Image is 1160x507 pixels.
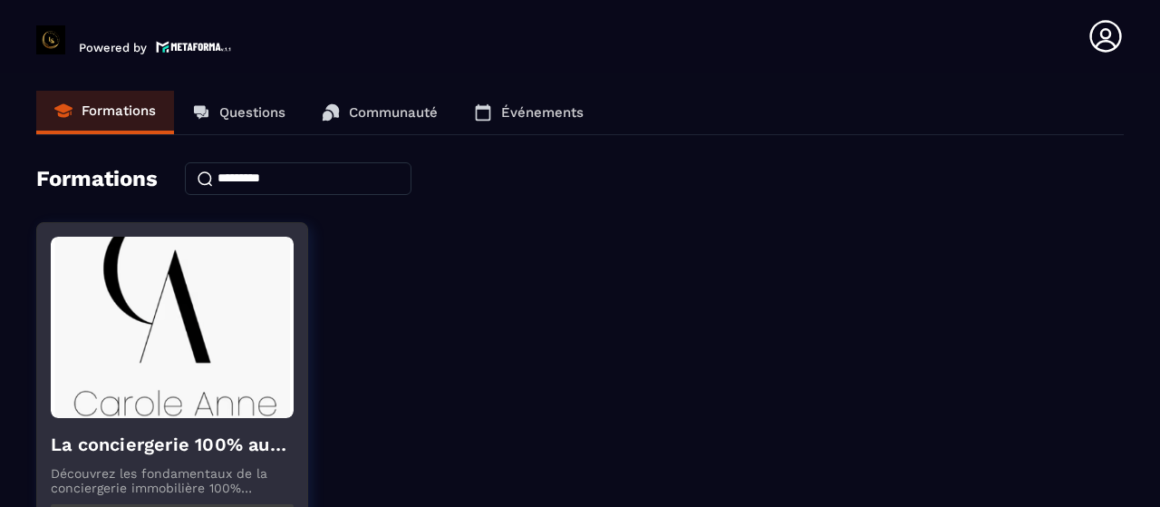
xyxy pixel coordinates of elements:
[219,104,285,121] p: Questions
[456,91,602,134] a: Événements
[36,91,174,134] a: Formations
[304,91,456,134] a: Communauté
[174,91,304,134] a: Questions
[79,41,147,54] p: Powered by
[36,25,65,54] img: logo-branding
[51,466,294,495] p: Découvrez les fondamentaux de la conciergerie immobilière 100% automatisée. Cette formation est c...
[501,104,584,121] p: Événements
[156,39,232,54] img: logo
[82,102,156,119] p: Formations
[36,166,158,191] h4: Formations
[349,104,438,121] p: Communauté
[51,432,294,457] h4: La conciergerie 100% automatisée
[51,237,294,418] img: formation-background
